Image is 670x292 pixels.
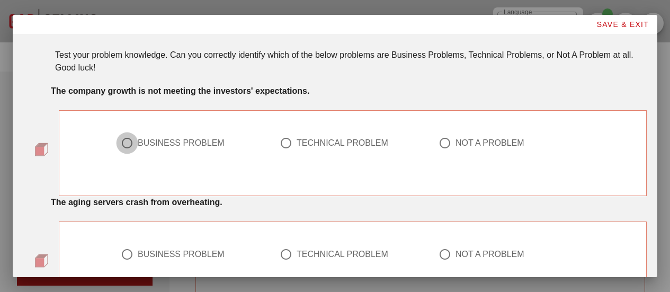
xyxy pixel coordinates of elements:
div: NOT A PROBLEM [455,138,524,148]
img: question-bullet.png [34,143,48,156]
div: TECHNICAL PROBLEM [297,138,388,148]
div: TECHNICAL PROBLEM [297,249,388,260]
div: Test your problem knowledge. Can you correctly identify which of the below problems are Business ... [55,49,647,74]
button: SAVE & EXIT [587,15,657,34]
img: question-bullet.png [34,254,48,268]
div: BUSINESS PROBLEM [138,249,225,260]
strong: The company growth is not meeting the investors' expectations. [51,86,309,95]
span: SAVE & EXIT [596,20,649,29]
strong: The aging servers crash from overheating. [51,198,222,207]
div: BUSINESS PROBLEM [138,138,225,148]
div: NOT A PROBLEM [455,249,524,260]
